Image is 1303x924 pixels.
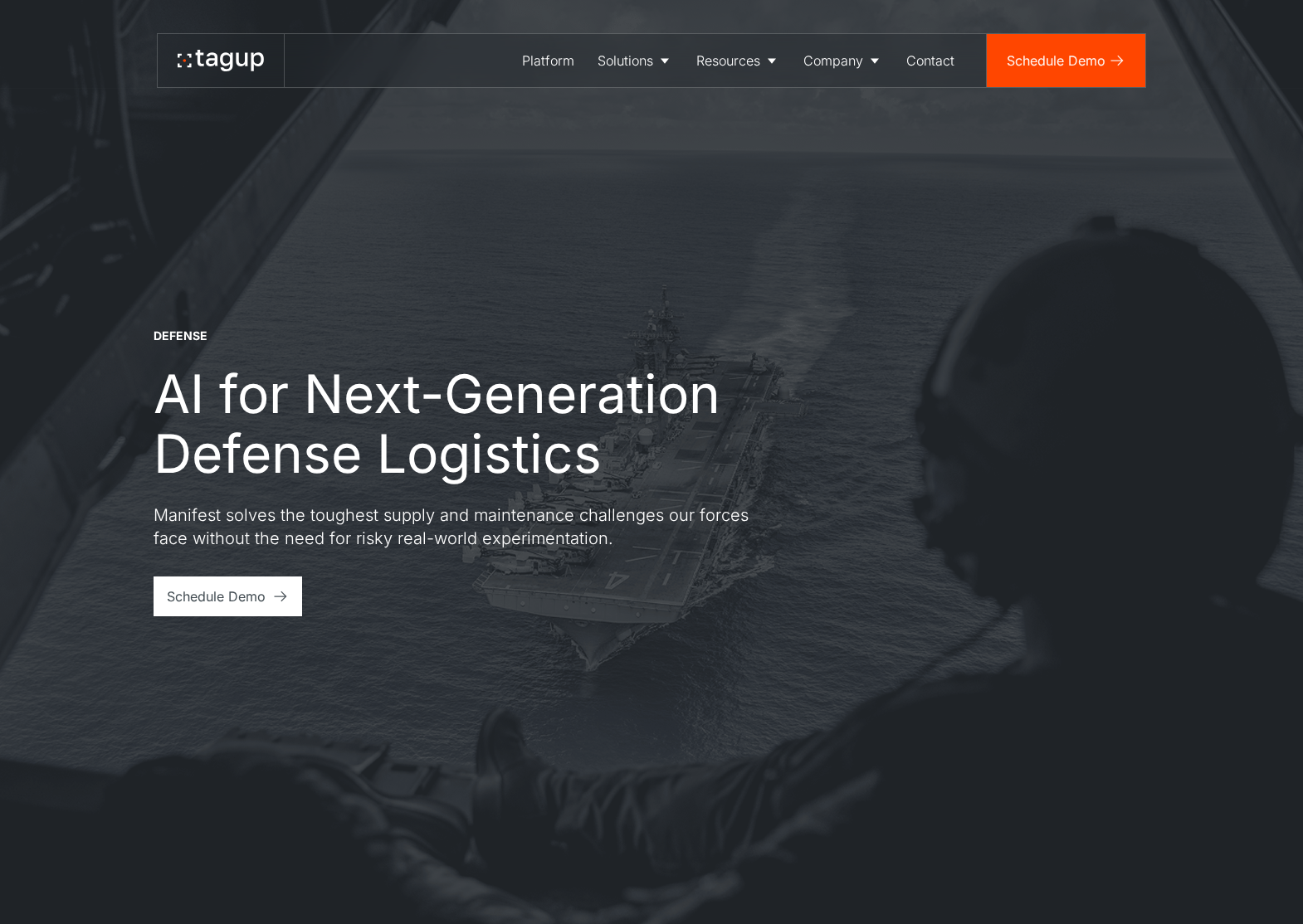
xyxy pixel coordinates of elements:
[522,51,574,71] div: Platform
[154,364,851,484] h1: AI for Next-Generation Defense Logistics
[154,576,302,616] a: Schedule Demo
[598,51,653,71] div: Solutions
[895,34,966,87] a: Contact
[685,34,792,87] a: Resources
[510,34,586,87] a: Platform
[154,328,207,344] div: DEFENSE
[167,586,266,606] div: Schedule Demo
[586,34,685,87] a: Solutions
[987,34,1145,87] a: Schedule Demo
[154,503,751,550] p: Manifest solves the toughest supply and maintenance challenges our forces face without the need f...
[792,34,895,87] a: Company
[1007,51,1105,71] div: Schedule Demo
[803,51,863,71] div: Company
[696,51,760,71] div: Resources
[906,51,954,71] div: Contact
